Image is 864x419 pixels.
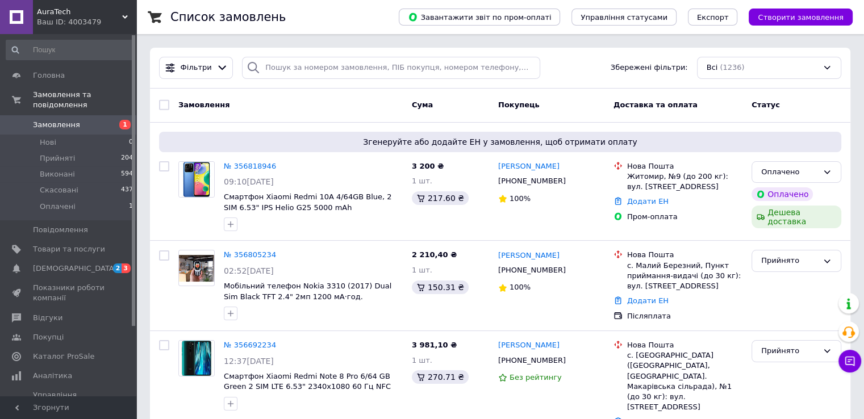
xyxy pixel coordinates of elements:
[181,62,212,73] span: Фільтри
[37,7,122,17] span: AuraTech
[510,194,531,203] span: 100%
[33,90,136,110] span: Замовлення та повідомлення
[224,192,392,212] a: Смартфон Xiaomi Redmi 10A 4/64GB Blue, 2 SIM 6.53" IPS Helio G25 5000 mAh
[627,261,742,292] div: с. Малий Березний, Пункт приймання-видачі (до 30 кг): вул. [STREET_ADDRESS]
[119,120,131,129] span: 1
[33,120,80,130] span: Замовлення
[758,13,844,22] span: Створити замовлення
[627,171,742,192] div: Житомир, №9 (до 200 кг): вул. [STREET_ADDRESS]
[761,255,818,267] div: Прийнято
[761,345,818,357] div: Прийнято
[761,166,818,178] div: Оплачено
[178,161,215,198] a: Фото товару
[412,266,432,274] span: 1 шт.
[627,340,742,350] div: Нова Пошта
[40,153,75,164] span: Прийняті
[571,9,677,26] button: Управління статусами
[179,162,214,197] img: Фото товару
[752,206,841,228] div: Дешева доставка
[611,62,688,73] span: Збережені фільтри:
[496,263,568,278] div: [PHONE_NUMBER]
[33,244,105,254] span: Товари та послуги
[412,162,444,170] span: 3 200 ₴
[224,162,276,170] a: № 356818946
[581,13,667,22] span: Управління статусами
[224,372,391,401] a: Смартфон Xiaomi Redmi Note 8 Pro 6/64 GB Green 2 SIM LTE 6.53" 2340x1080 60 Гц NFC 4500 mAh Helio...
[121,153,133,164] span: 204
[33,390,105,410] span: Управління сайтом
[752,100,780,109] span: Статус
[688,9,738,26] button: Експорт
[113,263,122,273] span: 2
[179,341,214,376] img: Фото товару
[33,313,62,323] span: Відгуки
[6,40,134,60] input: Пошук
[40,202,76,212] span: Оплачені
[627,197,669,206] a: Додати ЕН
[412,250,457,259] span: 2 210,40 ₴
[412,341,457,349] span: 3 981,10 ₴
[737,12,853,21] a: Створити замовлення
[179,255,214,282] img: Фото товару
[33,225,88,235] span: Повідомлення
[707,62,718,73] span: Всі
[121,169,133,179] span: 594
[720,63,744,72] span: (1236)
[164,136,837,148] span: Згенеруйте або додайте ЕН у замовлення, щоб отримати оплату
[399,9,560,26] button: Завантажити звіт по пром-оплаті
[412,191,469,205] div: 217.60 ₴
[224,177,274,186] span: 09:10[DATE]
[627,350,742,412] div: с. [GEOGRAPHIC_DATA] ([GEOGRAPHIC_DATA], [GEOGRAPHIC_DATA]. Макарівська сільрада), №1 (до 30 кг):...
[496,353,568,368] div: [PHONE_NUMBER]
[170,10,286,24] h1: Список замовлень
[838,350,861,372] button: Чат з покупцем
[33,351,94,362] span: Каталог ProSale
[408,12,551,22] span: Завантажити звіт по пром-оплаті
[498,161,560,172] a: [PERSON_NAME]
[178,340,215,376] a: Фото товару
[33,283,105,303] span: Показники роботи компанії
[412,370,469,384] div: 270.71 ₴
[613,100,698,109] span: Доставка та оплата
[242,57,540,79] input: Пошук за номером замовлення, ПІБ покупця, номером телефону, Email, номером накладної
[627,296,669,305] a: Додати ЕН
[224,341,276,349] a: № 356692234
[498,100,540,109] span: Покупець
[40,185,78,195] span: Скасовані
[129,202,133,212] span: 1
[627,250,742,260] div: Нова Пошта
[33,263,117,274] span: [DEMOGRAPHIC_DATA]
[752,187,813,201] div: Оплачено
[40,169,75,179] span: Виконані
[122,263,131,273] span: 3
[412,177,432,185] span: 1 шт.
[224,250,276,259] a: № 356805234
[33,371,72,381] span: Аналітика
[412,100,433,109] span: Cума
[224,357,274,366] span: 12:37[DATE]
[224,266,274,275] span: 02:52[DATE]
[498,340,560,351] a: [PERSON_NAME]
[33,70,65,81] span: Головна
[412,356,432,364] span: 1 шт.
[178,250,215,286] a: Фото товару
[412,280,469,294] div: 150.31 ₴
[498,250,560,261] a: [PERSON_NAME]
[224,282,391,301] a: Мобільний телефон Nokia 3310 (2017) Dual Sim Black TFT 2.4" 2мп 1200 мА·год.
[510,283,531,291] span: 100%
[121,185,133,195] span: 437
[627,311,742,321] div: Післяплата
[40,137,56,148] span: Нові
[496,174,568,188] div: [PHONE_NUMBER]
[627,161,742,171] div: Нова Пошта
[37,17,136,27] div: Ваш ID: 4003479
[33,332,64,342] span: Покупці
[178,100,229,109] span: Замовлення
[749,9,853,26] button: Створити замовлення
[129,137,133,148] span: 0
[697,13,729,22] span: Експорт
[510,373,562,382] span: Без рейтингу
